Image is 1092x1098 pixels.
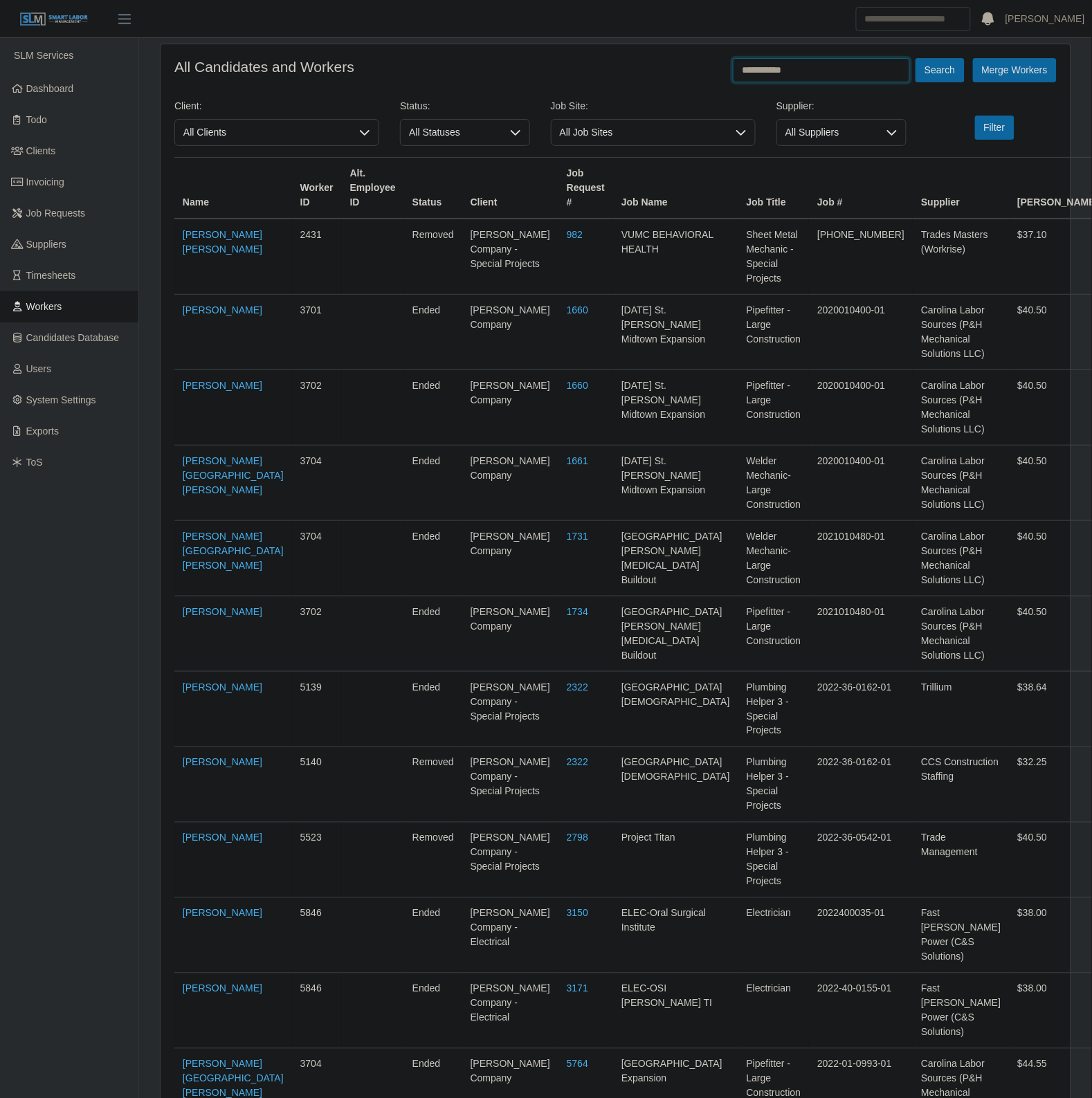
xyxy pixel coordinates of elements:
th: Job Name [613,158,738,219]
span: All Clients [175,120,351,145]
td: Pipefitter - Large Construction [738,596,810,672]
td: Welder Mechanic-Large Construction [738,521,810,596]
span: All Statuses [401,120,502,145]
td: 2021010480-01 [809,596,913,672]
button: Merge Workers [973,58,1057,82]
td: [PERSON_NAME] Company [462,446,558,521]
th: Supplier [913,158,1009,219]
span: Dashboard [26,83,74,94]
th: Status [404,158,462,219]
th: Worker ID [292,158,342,219]
td: ended [404,370,462,446]
img: SLM Logo [19,12,89,27]
span: SLM Services [14,50,73,61]
th: Job Request # [558,158,613,219]
td: Plumbing Helper 3 - Special Projects [738,823,810,898]
span: Candidates Database [26,332,120,343]
td: Pipefitter - Large Construction [738,370,810,446]
td: 3701 [292,295,342,370]
td: 2022-36-0162-01 [809,747,913,823]
td: 2020010400-01 [809,370,913,446]
td: Pipefitter - Large Construction [738,295,810,370]
td: [DATE] St. [PERSON_NAME] Midtown Expansion [613,295,738,370]
td: removed [404,823,462,898]
td: 2022400035-01 [809,898,913,973]
a: [PERSON_NAME] [1005,12,1085,26]
label: Client: [174,99,202,113]
a: 1731 [567,531,588,542]
td: [PERSON_NAME] Company - Electrical [462,898,558,973]
td: ended [404,672,462,747]
a: 1734 [567,606,588,617]
span: Todo [26,114,47,125]
td: [DATE] St. [PERSON_NAME] Midtown Expansion [613,446,738,521]
a: [PERSON_NAME] [183,304,262,315]
a: 5764 [567,1059,588,1070]
td: ended [404,898,462,973]
td: Trades Masters (Workrise) [913,219,1009,295]
td: Project Titan [613,823,738,898]
td: Carolina Labor Sources (P&H Mechanical Solutions LLC) [913,521,1009,596]
td: Electrician [738,973,810,1049]
td: ended [404,521,462,596]
td: Plumbing Helper 3 - Special Projects [738,747,810,823]
label: Status: [400,99,430,113]
td: Electrician [738,898,810,973]
span: ToS [26,457,43,468]
a: [PERSON_NAME] [183,380,262,391]
span: Users [26,363,52,374]
td: 5140 [292,747,342,823]
a: [PERSON_NAME] [183,908,262,919]
a: 2322 [567,681,588,693]
span: Timesheets [26,270,76,281]
td: ended [404,446,462,521]
td: 2022-40-0155-01 [809,973,913,1049]
span: System Settings [26,394,96,405]
td: Trade Management [913,823,1009,898]
a: 3150 [567,908,588,919]
td: ended [404,295,462,370]
td: [PHONE_NUMBER] [809,219,913,295]
td: Carolina Labor Sources (P&H Mechanical Solutions LLC) [913,295,1009,370]
th: Client [462,158,558,219]
td: Welder Mechanic-Large Construction [738,446,810,521]
td: 3702 [292,370,342,446]
td: 2431 [292,219,342,295]
td: [PERSON_NAME] Company - Special Projects [462,219,558,295]
span: Clients [26,145,56,156]
td: [PERSON_NAME] Company [462,295,558,370]
td: ELEC-Oral Surgical Institute [613,898,738,973]
td: Carolina Labor Sources (P&H Mechanical Solutions LLC) [913,596,1009,672]
td: CCS Construction Staffing [913,747,1009,823]
a: 2322 [567,757,588,768]
th: Job # [809,158,913,219]
td: Fast [PERSON_NAME] Power (C&S Solutions) [913,973,1009,1049]
a: 3171 [567,983,588,994]
a: 2798 [567,832,588,843]
h4: All Candidates and Workers [174,58,354,75]
td: [PERSON_NAME] Company [462,370,558,446]
th: Job Title [738,158,810,219]
th: Alt. Employee ID [342,158,404,219]
span: Job Requests [26,208,86,219]
a: 982 [567,229,583,240]
a: [PERSON_NAME][GEOGRAPHIC_DATA] [PERSON_NAME] [183,455,284,495]
a: 1660 [567,380,588,391]
span: All Job Sites [552,120,727,145]
td: 3704 [292,521,342,596]
td: [PERSON_NAME] Company - Electrical [462,973,558,1049]
a: [PERSON_NAME] [183,757,262,768]
a: [PERSON_NAME] [183,832,262,843]
td: 5846 [292,898,342,973]
a: [PERSON_NAME][GEOGRAPHIC_DATA] [PERSON_NAME] [183,531,284,571]
td: 3704 [292,446,342,521]
td: [GEOGRAPHIC_DATA][PERSON_NAME][MEDICAL_DATA] Buildout [613,521,738,596]
button: Filter [975,116,1014,140]
td: [PERSON_NAME] Company [462,596,558,672]
td: 5523 [292,823,342,898]
td: Carolina Labor Sources (P&H Mechanical Solutions LLC) [913,370,1009,446]
td: [DATE] St. [PERSON_NAME] Midtown Expansion [613,370,738,446]
label: Supplier: [776,99,815,113]
td: [PERSON_NAME] Company - Special Projects [462,823,558,898]
td: 5846 [292,973,342,1049]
